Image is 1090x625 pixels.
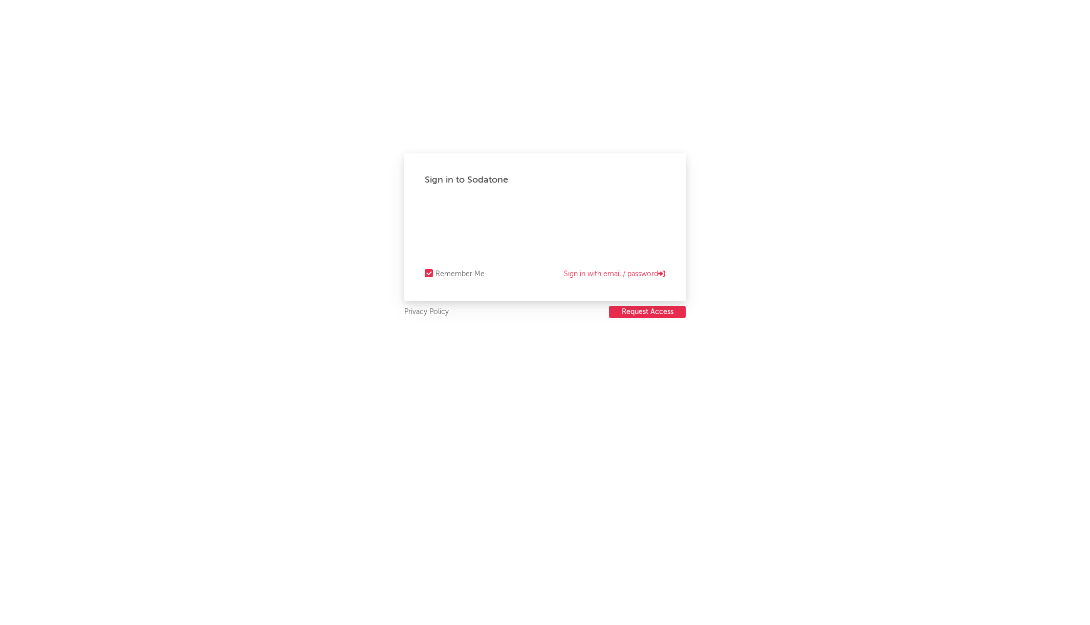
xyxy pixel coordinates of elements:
button: Request Access [609,306,686,318]
div: Sign in to Sodatone [425,174,665,186]
a: Request Access [609,306,686,319]
div: Remember Me [435,268,485,280]
a: Sign in with email / password [564,268,665,280]
a: Privacy Policy [404,306,449,319]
